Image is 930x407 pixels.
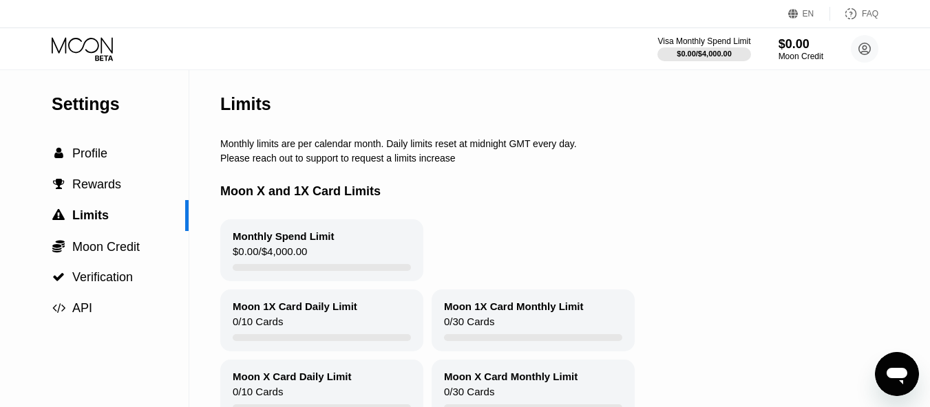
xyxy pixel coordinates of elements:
[72,240,140,254] span: Moon Credit
[72,208,109,222] span: Limits
[657,36,750,46] div: Visa Monthly Spend Limit
[444,316,494,334] div: 0 / 30 Cards
[779,52,823,61] div: Moon Credit
[875,352,919,396] iframe: Button to launch messaging window
[862,9,878,19] div: FAQ
[52,178,65,190] div: 
[72,301,92,315] span: API
[233,245,307,264] div: $0.00 / $4,000.00
[233,371,352,382] div: Moon X Card Daily Limit
[52,209,65,221] span: 
[779,37,823,52] div: $0.00
[72,146,107,160] span: Profile
[220,94,271,114] div: Limits
[52,271,65,283] span: 
[788,7,830,21] div: EN
[233,386,283,404] div: 0 / 10 Cards
[779,37,823,61] div: $0.00Moon Credit
[53,178,65,190] span: 
[72,270,133,284] span: Verification
[657,36,750,61] div: Visa Monthly Spend Limit$0.00/$4,000.00
[233,230,335,242] div: Monthly Spend Limit
[444,386,494,404] div: 0 / 30 Cards
[72,177,121,191] span: Rewards
[444,371,578,382] div: Moon X Card Monthly Limit
[830,7,878,21] div: FAQ
[52,94,189,114] div: Settings
[233,300,357,312] div: Moon 1X Card Daily Limit
[233,316,283,334] div: 0 / 10 Cards
[803,9,814,19] div: EN
[52,147,65,159] div: 
[54,147,63,159] span: 
[444,300,584,312] div: Moon 1X Card Monthly Limit
[52,302,65,314] span: 
[52,239,65,253] span: 
[677,49,732,58] div: $0.00 / $4,000.00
